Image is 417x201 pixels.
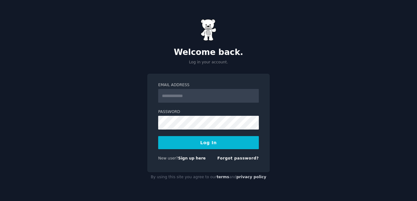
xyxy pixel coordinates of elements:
label: Password [158,109,259,115]
a: Forgot password? [217,156,259,160]
p: Log in your account. [147,60,270,65]
label: Email Address [158,82,259,88]
a: privacy policy [236,175,266,179]
h2: Welcome back. [147,47,270,57]
a: Sign up here [178,156,206,160]
img: Gummy Bear [201,19,216,41]
button: Log In [158,136,259,149]
a: terms [217,175,229,179]
div: By using this site you agree to our and [147,172,270,182]
span: New user? [158,156,178,160]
